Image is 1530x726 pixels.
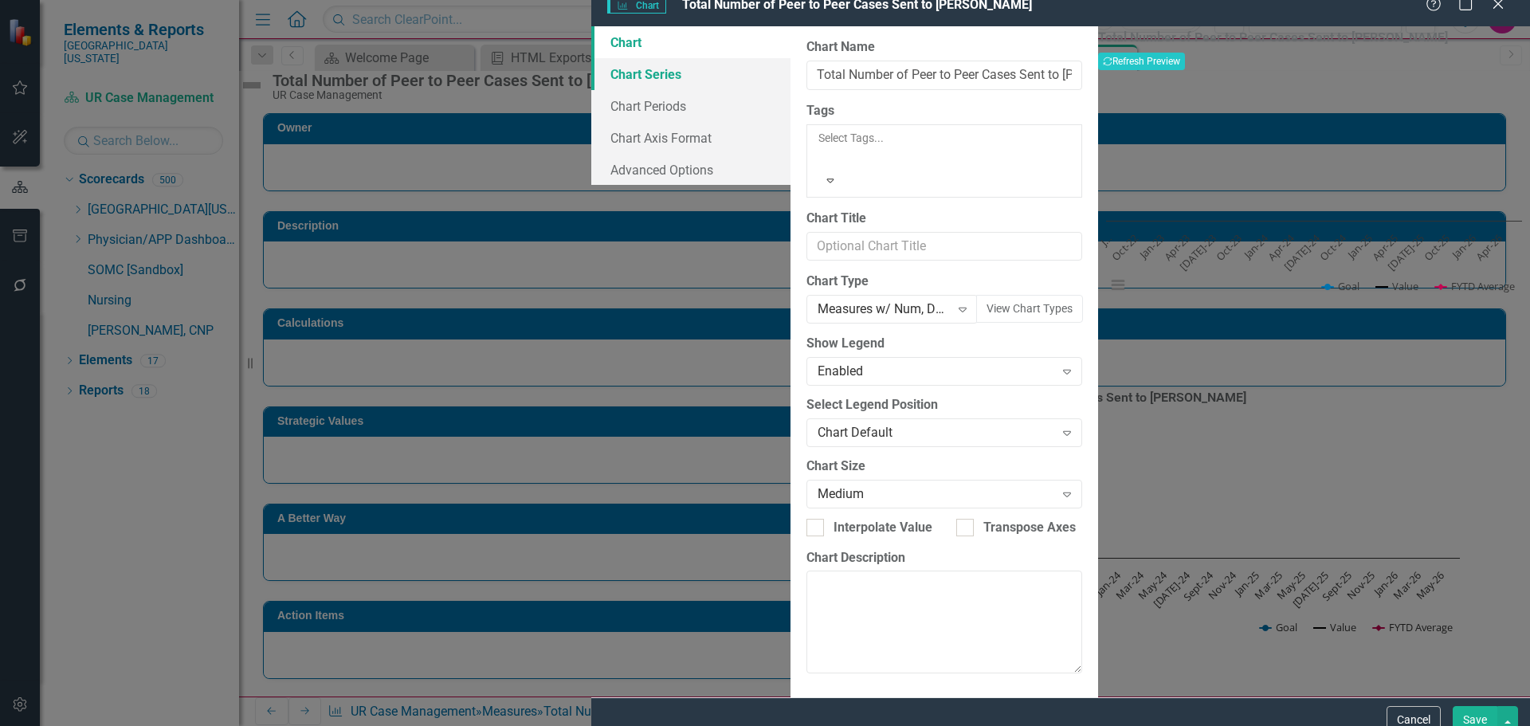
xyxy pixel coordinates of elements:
div: Select Tags... [818,130,1070,146]
label: Tags [806,102,1082,120]
label: Chart Type [806,273,1082,291]
div: Enabled [818,363,1054,381]
button: Refresh Preview [1098,53,1185,70]
text: [DATE]-23 [1177,231,1219,273]
text: Jan-23 [1136,231,1167,263]
h3: Total Number of Peer to Peer Cases Sent to [PERSON_NAME] [1098,30,1530,45]
button: Show Value [1375,279,1418,293]
input: Optional Chart Title [806,232,1082,261]
text: Oct-25 [1421,231,1453,263]
label: Chart Title [806,210,1082,228]
text: Apr-26 [1473,231,1504,263]
a: Chart Axis Format [591,122,790,154]
text: Oct-23 [1213,231,1245,263]
text: Jan-25 [1344,231,1375,263]
div: Measures w/ Num, Denom, and Rate [818,300,950,319]
label: Select Legend Position [806,396,1082,414]
label: Show Legend [806,335,1082,353]
div: Chart. Highcharts interactive chart. [1098,71,1530,310]
a: Chart Periods [591,90,790,122]
button: View Chart Types [976,295,1083,323]
label: Chart Size [806,457,1082,476]
text: J… [1096,231,1115,249]
div: Chart Default [818,424,1054,442]
text: Apr-25 [1369,231,1401,263]
text: Jan-26 [1447,231,1479,263]
text: Oct-22 [1108,231,1140,263]
button: Show FYTD Average [1435,279,1516,293]
label: Chart Name [806,38,1082,57]
svg: Interactive chart [1098,71,1530,310]
a: Chart [591,26,790,58]
text: Oct-24 [1316,230,1349,263]
a: Chart Series [591,58,790,90]
text: Apr-23 [1161,231,1193,263]
div: Interpolate Values [834,519,939,537]
text: [DATE]-25 [1385,231,1427,273]
button: View chart menu, Chart [1107,274,1129,296]
a: Advanced Options [591,154,790,186]
text: Apr-24 [1265,230,1297,263]
div: Medium [818,485,1054,503]
text: Jan-24 [1239,230,1271,262]
label: Chart Description [806,549,1082,567]
div: Transpose Axes [983,519,1076,537]
button: Show Goal [1322,279,1359,293]
text: [DATE]-24 [1281,230,1324,273]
